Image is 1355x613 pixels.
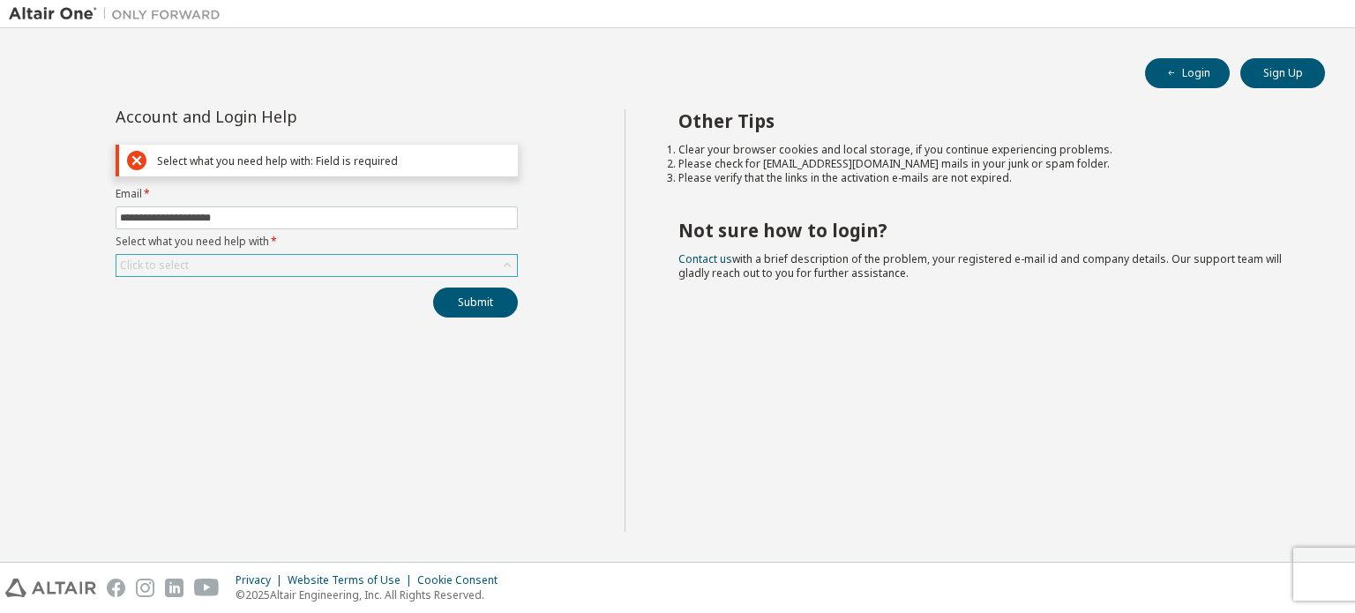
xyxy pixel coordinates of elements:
li: Please check for [EMAIL_ADDRESS][DOMAIN_NAME] mails in your junk or spam folder. [678,157,1294,171]
div: Click to select [116,255,517,276]
h2: Other Tips [678,109,1294,132]
img: linkedin.svg [165,579,183,597]
li: Please verify that the links in the activation e-mails are not expired. [678,171,1294,185]
label: Email [116,187,518,201]
img: instagram.svg [136,579,154,597]
button: Submit [433,288,518,318]
div: Privacy [236,573,288,587]
button: Sign Up [1240,58,1325,88]
div: Select what you need help with: Field is required [157,154,510,168]
a: Contact us [678,251,732,266]
img: altair_logo.svg [5,579,96,597]
div: Click to select [120,258,189,273]
div: Account and Login Help [116,109,438,123]
img: Altair One [9,5,229,23]
p: © 2025 Altair Engineering, Inc. All Rights Reserved. [236,587,508,602]
span: with a brief description of the problem, your registered e-mail id and company details. Our suppo... [678,251,1282,280]
li: Clear your browser cookies and local storage, if you continue experiencing problems. [678,143,1294,157]
h2: Not sure how to login? [678,219,1294,242]
img: facebook.svg [107,579,125,597]
div: Website Terms of Use [288,573,417,587]
label: Select what you need help with [116,235,518,249]
div: Cookie Consent [417,573,508,587]
button: Login [1145,58,1230,88]
img: youtube.svg [194,579,220,597]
